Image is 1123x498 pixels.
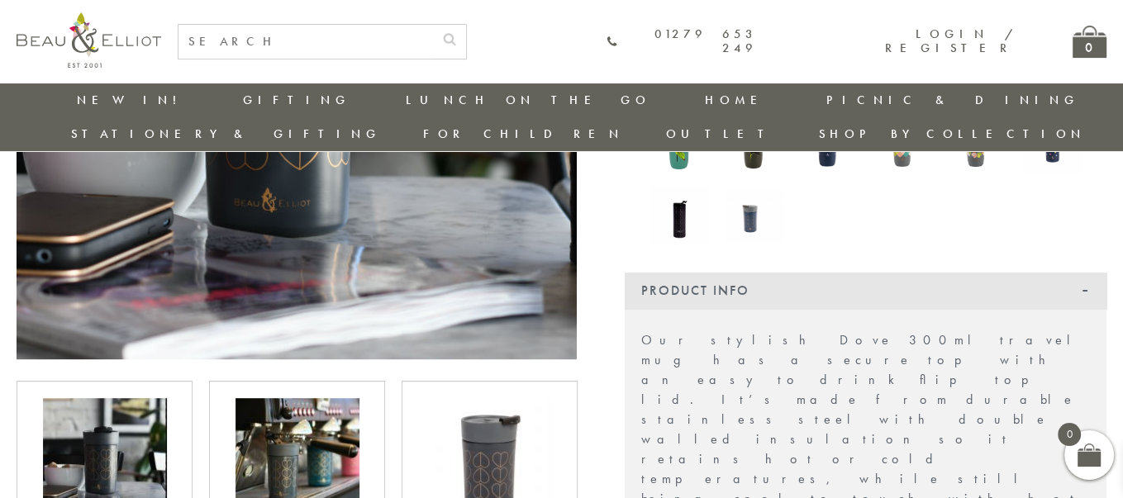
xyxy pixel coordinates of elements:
a: Stationery & Gifting [71,126,381,142]
a: Login / Register [885,26,1015,56]
input: SEARCH [178,25,433,59]
a: Home [705,92,771,108]
a: Shop by collection [818,126,1085,142]
a: Outlet [666,126,776,142]
a: For Children [423,126,624,142]
a: Navy Vacuum Insulated Travel Mug 300ml [725,189,783,246]
div: Product Info [625,273,1106,309]
img: logo [17,12,161,68]
a: New in! [77,92,188,108]
a: 01279 653 249 [607,27,757,56]
a: Manhattan Stainless Steel Drinks Bottle [650,187,707,249]
img: Manhattan Stainless Steel Drinks Bottle [650,187,707,244]
span: 0 [1058,423,1081,446]
a: Picnic & Dining [826,92,1079,108]
a: Gifting [243,92,350,108]
a: Lunch On The Go [405,92,650,108]
a: 0 [1073,26,1106,58]
img: Navy Vacuum Insulated Travel Mug 300ml [725,189,783,242]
